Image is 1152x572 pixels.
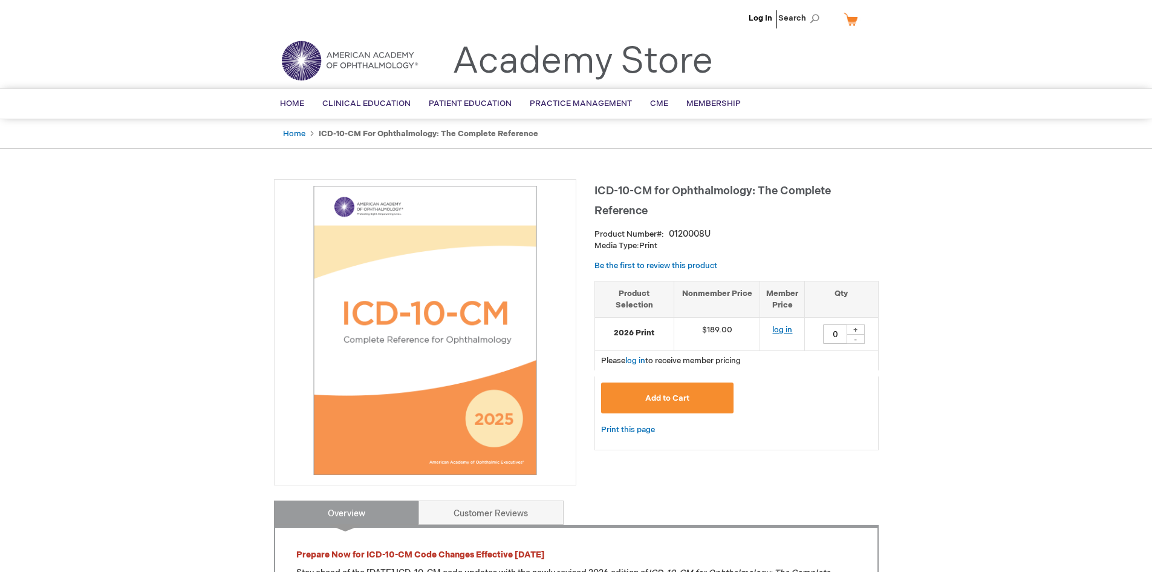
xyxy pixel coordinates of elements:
a: Home [283,129,305,139]
span: CME [650,99,668,108]
strong: Product Number [594,229,664,239]
a: Academy Store [452,40,713,84]
th: Member Price [760,281,805,317]
span: Patient Education [429,99,512,108]
th: Nonmember Price [674,281,760,317]
span: Please to receive member pricing [601,356,741,366]
input: Qty [823,324,847,344]
th: Qty [805,281,878,317]
a: Customer Reviews [418,501,564,525]
span: Membership [686,99,741,108]
span: Add to Cart [645,393,689,403]
a: Log In [749,13,772,23]
strong: ICD-10-CM for Ophthalmology: The Complete Reference [319,129,538,139]
button: Add to Cart [601,383,734,413]
strong: 2026 Print [601,327,668,339]
a: Overview [274,501,419,525]
a: Print this page [601,422,655,438]
span: Clinical Education [322,99,411,108]
span: Search [778,6,824,30]
div: - [847,334,865,344]
strong: Prepare Now for ICD-10-CM Code Changes Effective [DATE] [296,550,545,560]
a: Be the first to review this product [594,261,717,271]
p: Print [594,240,879,252]
td: $189.00 [674,318,760,351]
strong: Media Type: [594,241,639,251]
a: log in [625,356,645,366]
span: Practice Management [530,99,632,108]
img: ICD-10-CM for Ophthalmology: The Complete Reference [281,186,570,475]
span: Home [280,99,304,108]
th: Product Selection [595,281,674,317]
div: + [847,324,865,335]
div: 0120008U [669,228,711,240]
span: ICD-10-CM for Ophthalmology: The Complete Reference [594,185,831,217]
a: log in [772,325,792,335]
